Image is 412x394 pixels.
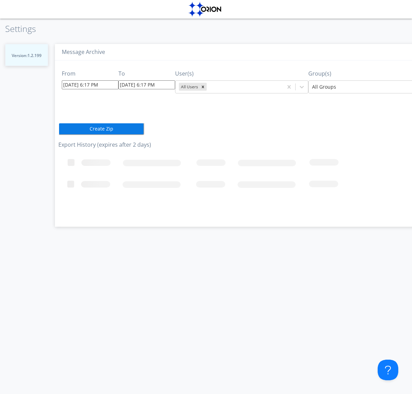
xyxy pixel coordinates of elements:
[118,71,175,77] h3: To
[179,83,199,91] div: All Users
[5,44,48,66] button: Version:1.2.199
[58,123,144,135] button: Create Zip
[12,53,42,58] span: Version: 1.2.199
[175,71,308,77] h3: User(s)
[62,71,118,77] h3: From
[199,83,207,91] div: Remove All Users
[378,360,398,380] iframe: Toggle Customer Support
